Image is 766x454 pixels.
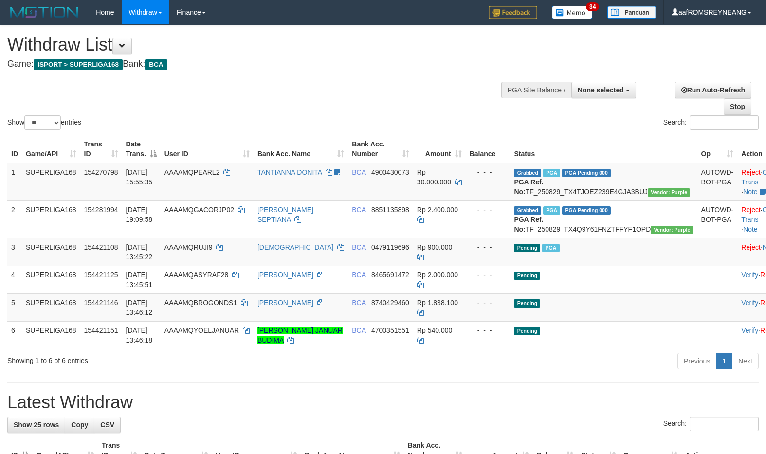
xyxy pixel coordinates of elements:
[417,299,458,307] span: Rp 1.838.100
[7,417,65,433] a: Show 25 rows
[164,271,229,279] span: AAAAMQASYRAF28
[84,206,118,214] span: 154281994
[161,135,254,163] th: User ID: activate to sort column ascending
[514,216,543,233] b: PGA Ref. No:
[22,238,80,266] td: SUPERLIGA168
[7,59,501,69] h4: Game: Bank:
[80,135,122,163] th: Trans ID: activate to sort column ascending
[675,82,751,98] a: Run Auto-Refresh
[417,271,458,279] span: Rp 2.000.000
[470,242,507,252] div: - - -
[84,299,118,307] span: 154421146
[371,327,409,334] span: Copy 4700351551 to clipboard
[663,417,759,431] label: Search:
[697,200,738,238] td: AUTOWD-BOT-PGA
[352,206,365,214] span: BCA
[122,135,161,163] th: Date Trans.: activate to sort column descending
[741,168,761,176] a: Reject
[371,271,409,279] span: Copy 8465691472 to clipboard
[352,299,365,307] span: BCA
[14,421,59,429] span: Show 25 rows
[84,243,118,251] span: 154421108
[126,299,153,316] span: [DATE] 13:46:12
[417,168,451,186] span: Rp 30.000.000
[470,298,507,308] div: - - -
[7,352,312,365] div: Showing 1 to 6 of 6 entries
[543,169,560,177] span: Marked by aafmaleo
[94,417,121,433] a: CSV
[7,135,22,163] th: ID
[7,321,22,349] td: 6
[470,326,507,335] div: - - -
[690,115,759,130] input: Search:
[7,238,22,266] td: 3
[164,243,213,251] span: AAAAMQRUJI9
[514,327,540,335] span: Pending
[22,321,80,349] td: SUPERLIGA168
[562,169,611,177] span: PGA Pending
[651,226,693,234] span: Vendor URL: https://trx4.1velocity.biz
[254,135,348,163] th: Bank Acc. Name: activate to sort column ascending
[470,167,507,177] div: - - -
[257,271,313,279] a: [PERSON_NAME]
[257,327,343,344] a: [PERSON_NAME] JANUAR BUDIMA
[7,163,22,201] td: 1
[126,206,153,223] span: [DATE] 19:09:58
[743,225,758,233] a: Note
[126,168,153,186] span: [DATE] 15:55:35
[663,115,759,130] label: Search:
[257,206,313,223] a: [PERSON_NAME] SEPTIANA
[578,86,624,94] span: None selected
[677,353,716,369] a: Previous
[716,353,732,369] a: 1
[514,272,540,280] span: Pending
[514,178,543,196] b: PGA Ref. No:
[741,327,758,334] a: Verify
[724,98,751,115] a: Stop
[741,299,758,307] a: Verify
[648,188,690,197] span: Vendor URL: https://trx4.1velocity.biz
[514,299,540,308] span: Pending
[164,168,220,176] span: AAAAMQPEARL2
[510,135,697,163] th: Status
[514,244,540,252] span: Pending
[71,421,88,429] span: Copy
[690,417,759,431] input: Search:
[510,163,697,201] td: TF_250829_TX4TJOEZ239E4GJA3BUJ
[22,163,80,201] td: SUPERLIGA168
[7,35,501,54] h1: Withdraw List
[371,299,409,307] span: Copy 8740429460 to clipboard
[562,206,611,215] span: PGA Pending
[470,270,507,280] div: - - -
[164,206,234,214] span: AAAAMQGACORJP02
[84,327,118,334] span: 154421151
[352,168,365,176] span: BCA
[417,206,458,214] span: Rp 2.400.000
[607,6,656,19] img: panduan.png
[510,200,697,238] td: TF_250829_TX4Q9Y61FNZTFFYF1OPD
[257,243,334,251] a: [DEMOGRAPHIC_DATA]
[371,243,409,251] span: Copy 0479119696 to clipboard
[417,243,452,251] span: Rp 900.000
[164,299,237,307] span: AAAAMQBROGONDS1
[164,327,239,334] span: AAAAMQYOELJANUAR
[741,206,761,214] a: Reject
[514,206,541,215] span: Grabbed
[543,206,560,215] span: Marked by aafnonsreyleab
[22,135,80,163] th: Game/API: activate to sort column ascending
[7,266,22,293] td: 4
[22,293,80,321] td: SUPERLIGA168
[126,243,153,261] span: [DATE] 13:45:22
[24,115,61,130] select: Showentries
[501,82,571,98] div: PGA Site Balance /
[542,244,559,252] span: Marked by aafsoycanthlai
[126,271,153,289] span: [DATE] 13:45:51
[22,266,80,293] td: SUPERLIGA168
[489,6,537,19] img: Feedback.jpg
[697,135,738,163] th: Op: activate to sort column ascending
[732,353,759,369] a: Next
[7,5,81,19] img: MOTION_logo.png
[417,327,452,334] span: Rp 540.000
[145,59,167,70] span: BCA
[371,168,409,176] span: Copy 4900430073 to clipboard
